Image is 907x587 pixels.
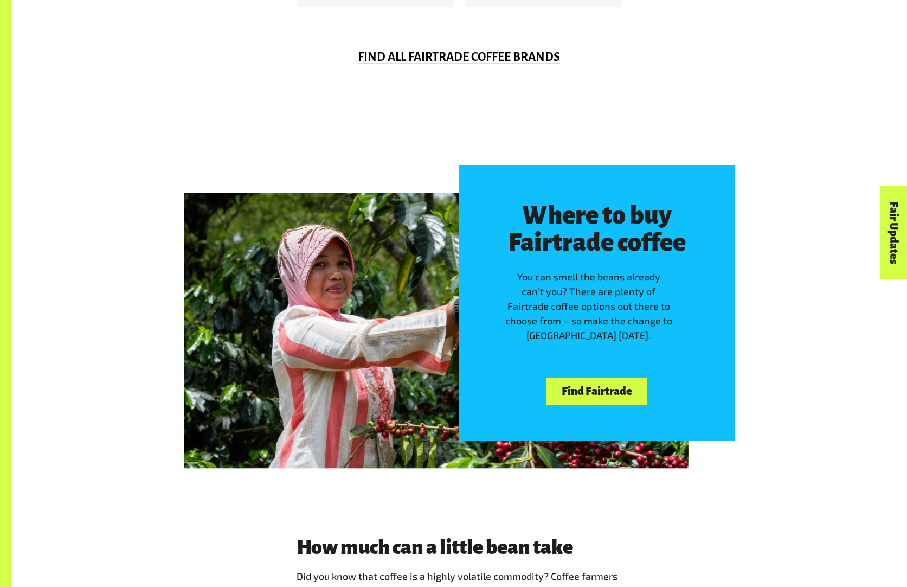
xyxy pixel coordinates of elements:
h3: How much can a little bean take [297,537,622,558]
a: Find Fairtrade [546,378,647,405]
a: FIND ALL FAIRTRADE COFFEE BRANDS [358,50,560,64]
span: You can smell the beans already can’t you? There are plenty of Fairtrade coffee options out there... [505,271,672,341]
h3: Where to buy Fairtrade coffee [505,202,689,256]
